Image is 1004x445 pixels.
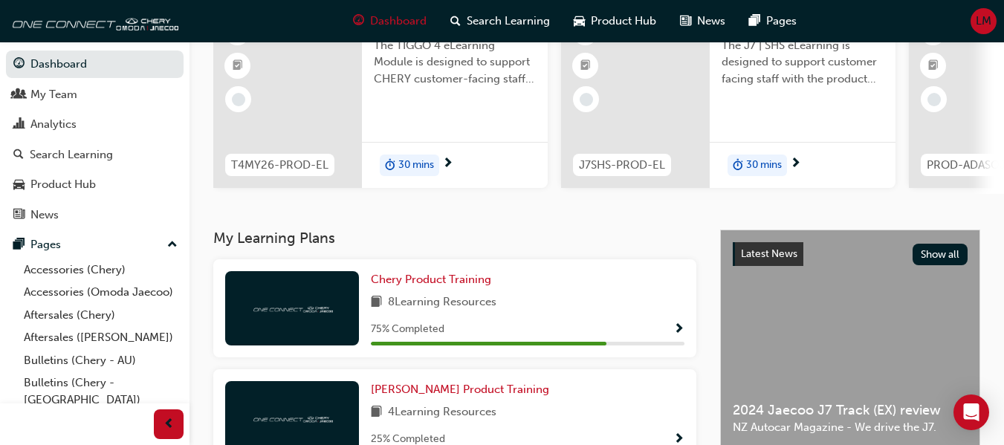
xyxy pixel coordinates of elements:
[13,209,25,222] span: news-icon
[6,201,184,229] a: News
[251,301,333,315] img: oneconnect
[580,93,593,106] span: learningRecordVerb_NONE-icon
[18,326,184,349] a: Aftersales ([PERSON_NAME])
[388,293,496,312] span: 8 Learning Resources
[213,8,548,188] a: T4MY26-PROD-ELTIGGO 4 MY26The TIGGO 4 eLearning Module is designed to support CHERY customer-faci...
[733,402,968,419] span: 2024 Jaecoo J7 Track (EX) review
[18,281,184,304] a: Accessories (Omoda Jaecoo)
[6,231,184,259] button: Pages
[371,271,497,288] a: Chery Product Training
[790,157,801,171] span: next-icon
[733,419,968,436] span: NZ Autocar Magazine - We drive the J7.
[233,56,243,76] span: booktick-icon
[353,12,364,30] span: guage-icon
[6,171,184,198] a: Product Hub
[673,320,684,339] button: Show Progress
[766,13,797,30] span: Pages
[953,394,989,430] div: Open Intercom Messenger
[370,13,427,30] span: Dashboard
[579,157,665,174] span: J7SHS-PROD-EL
[971,8,997,34] button: LM
[561,8,895,188] a: J7SHS-PROD-ELJ7 | SHS - ProductThe J7 | SHS eLearning is designed to support customer facing staf...
[562,6,668,36] a: car-iconProduct Hub
[374,37,536,88] span: The TIGGO 4 eLearning Module is designed to support CHERY customer-facing staff with the product ...
[18,304,184,327] a: Aftersales (Chery)
[13,118,25,131] span: chart-icon
[385,156,395,175] span: duration-icon
[341,6,438,36] a: guage-iconDashboard
[13,178,25,192] span: car-icon
[6,141,184,169] a: Search Learning
[371,273,491,286] span: Chery Product Training
[13,238,25,252] span: pages-icon
[746,157,782,174] span: 30 mins
[163,415,175,434] span: prev-icon
[737,6,809,36] a: pages-iconPages
[18,349,184,372] a: Bulletins (Chery - AU)
[733,156,743,175] span: duration-icon
[580,56,591,76] span: booktick-icon
[6,51,184,78] a: Dashboard
[13,149,24,162] span: search-icon
[398,157,434,174] span: 30 mins
[467,13,550,30] span: Search Learning
[7,6,178,36] img: oneconnect
[749,12,760,30] span: pages-icon
[167,236,178,255] span: up-icon
[371,383,549,396] span: [PERSON_NAME] Product Training
[928,56,939,76] span: booktick-icon
[30,86,77,103] div: My Team
[450,12,461,30] span: search-icon
[680,12,691,30] span: news-icon
[251,411,333,425] img: oneconnect
[442,157,453,171] span: next-icon
[6,81,184,108] a: My Team
[741,247,797,260] span: Latest News
[30,236,61,253] div: Pages
[733,242,968,266] a: Latest NewsShow all
[371,293,382,312] span: book-icon
[976,13,991,30] span: LM
[18,259,184,282] a: Accessories (Chery)
[697,13,725,30] span: News
[213,230,696,247] h3: My Learning Plans
[673,323,684,337] span: Show Progress
[371,381,555,398] a: [PERSON_NAME] Product Training
[591,13,656,30] span: Product Hub
[913,244,968,265] button: Show all
[927,93,941,106] span: learningRecordVerb_NONE-icon
[13,88,25,102] span: people-icon
[574,12,585,30] span: car-icon
[371,403,382,422] span: book-icon
[388,403,496,422] span: 4 Learning Resources
[6,111,184,138] a: Analytics
[13,58,25,71] span: guage-icon
[668,6,737,36] a: news-iconNews
[30,146,113,163] div: Search Learning
[371,321,444,338] span: 75 % Completed
[6,48,184,231] button: DashboardMy TeamAnalyticsSearch LearningProduct HubNews
[18,371,184,411] a: Bulletins (Chery - [GEOGRAPHIC_DATA])
[30,207,59,224] div: News
[232,93,245,106] span: learningRecordVerb_NONE-icon
[722,37,884,88] span: The J7 | SHS eLearning is designed to support customer facing staff with the product and sales in...
[30,116,77,133] div: Analytics
[231,157,328,174] span: T4MY26-PROD-EL
[438,6,562,36] a: search-iconSearch Learning
[30,176,96,193] div: Product Hub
